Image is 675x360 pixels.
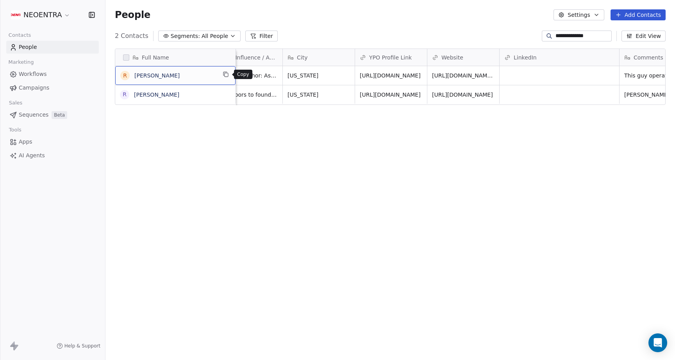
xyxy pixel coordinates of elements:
span: LinkedIn [514,54,537,61]
span: Sales [5,97,26,109]
span: Tools [5,124,25,136]
span: AI Agents [19,151,45,160]
a: People [6,41,99,54]
div: City [283,49,355,66]
span: 2 Contacts [115,31,148,41]
span: Website [441,54,463,61]
div: Open Intercom Messenger [648,333,667,352]
div: YPO Profile Link [355,49,427,66]
span: Comments [634,54,663,61]
span: City [297,54,307,61]
img: Additional.svg [11,10,20,20]
span: Apps [19,138,32,146]
a: [URL][DOMAIN_NAME][PERSON_NAME] [432,72,538,79]
a: [PERSON_NAME] [134,72,180,79]
a: AI Agents [6,149,99,162]
a: Help & Support [57,343,100,349]
span: Help & Support [64,343,100,349]
span: [US_STATE] [287,91,350,99]
a: [PERSON_NAME] [134,92,179,98]
span: Campaigns [19,84,49,92]
span: Workflows [19,70,47,78]
span: Can open doors to founder-operators, PE-backed execs, and operators of $20–200M companies. Embedd... [204,91,278,99]
span: Marketing [5,56,37,68]
div: R [123,72,127,80]
a: [URL][DOMAIN_NAME] [432,92,493,98]
span: People [19,43,37,51]
a: Campaigns [6,81,99,94]
button: Add Contacts [611,9,666,20]
span: YPO Profile Link [369,54,412,61]
div: Full Name [115,49,236,66]
span: Sequences [19,111,48,119]
span: Contacts [5,29,34,41]
div: Website [427,49,499,66]
a: Workflows [6,68,99,81]
span: Specific Influence / Access [212,54,278,61]
span: All People [202,32,228,40]
span: People [115,9,150,21]
span: Beta [52,111,67,119]
span: NEOENTRA [23,10,62,20]
div: LinkedIn [500,49,619,66]
button: Edit View [621,31,666,41]
p: Copy [237,71,249,77]
div: Specific Influence / Access [199,49,282,66]
a: SequencesBeta [6,108,99,121]
button: Settings [554,9,604,20]
a: Apps [6,135,99,148]
div: grid [115,66,236,347]
button: Filter [245,31,278,41]
div: R [123,90,127,99]
button: NEOENTRA [9,8,72,22]
a: [URL][DOMAIN_NAME] [360,92,421,98]
span: [US_STATE] [287,72,350,79]
span: Segments: [171,32,200,40]
span: Full Name [142,54,169,61]
a: [URL][DOMAIN_NAME] [360,72,421,79]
